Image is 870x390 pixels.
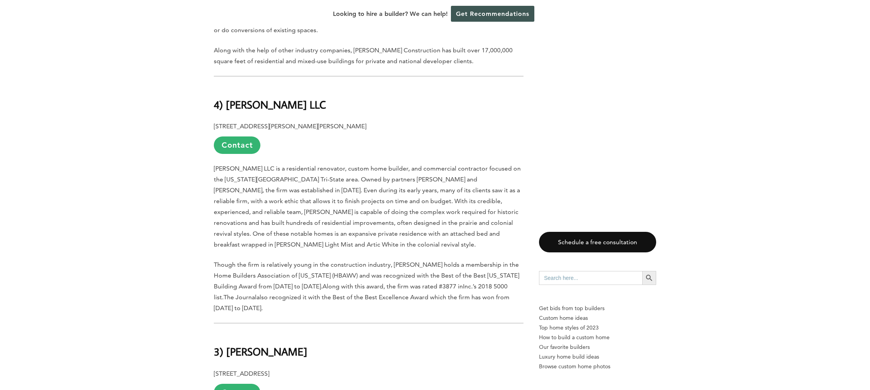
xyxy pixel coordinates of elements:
a: Contact [214,136,260,154]
a: Get Recommendations [451,6,534,22]
iframe: Drift Widget Chat Controller [721,334,861,381]
a: Our favorite builders [539,342,656,352]
a: Custom home ideas [539,313,656,323]
a: Schedule a free consultation [539,232,656,252]
svg: Search [645,274,653,282]
a: Luxury home build ideas [539,352,656,362]
b: [STREET_ADDRESS][PERSON_NAME][PERSON_NAME] [214,123,366,130]
span: Inc [463,283,471,290]
a: Top home styles of 2023 [539,323,656,333]
span: The Journal [224,293,256,301]
input: Search here... [539,271,642,285]
span: [PERSON_NAME] LLC is a residential renovator, custom home builder, and commercial contractor focu... [214,165,521,248]
b: 3) [PERSON_NAME] [214,345,307,358]
span: also recognized it with the Best of the Best Excellence Award which the firm has won from [DATE] ... [214,293,510,312]
p: Get bids from top builders [539,304,656,313]
b: [STREET_ADDRESS] [214,370,269,377]
span: Though the firm is relatively young in the construction industry, [PERSON_NAME] holds a membershi... [214,261,519,290]
span: Along with the help of other industry companies, [PERSON_NAME] Construction has built over 17,000... [214,47,513,65]
b: 4) [PERSON_NAME] LLC [214,98,326,111]
a: Browse custom home photos [539,362,656,371]
a: How to build a custom home [539,333,656,342]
